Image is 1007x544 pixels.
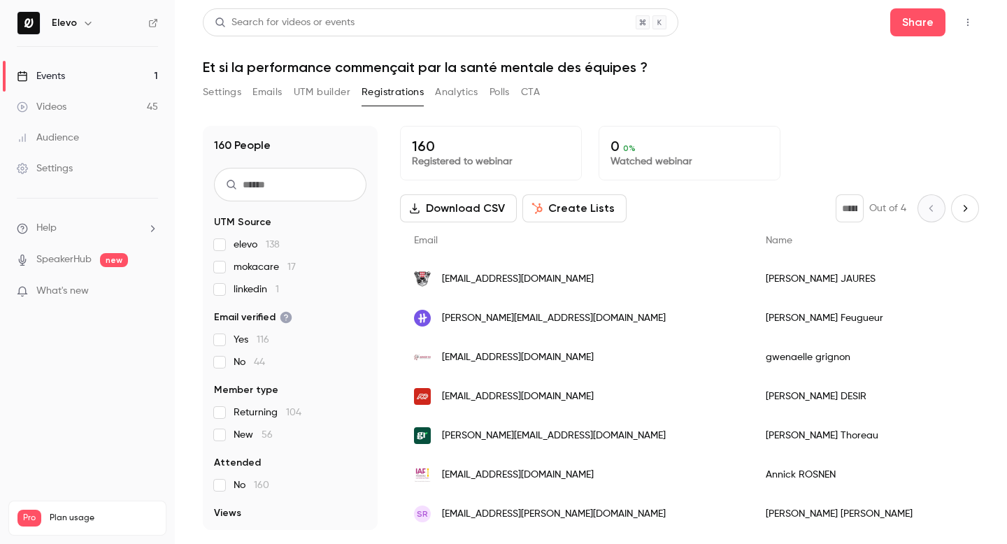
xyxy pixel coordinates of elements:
[442,311,666,326] span: [PERSON_NAME][EMAIL_ADDRESS][DOMAIN_NAME]
[442,350,594,365] span: [EMAIL_ADDRESS][DOMAIN_NAME]
[951,194,979,222] button: Next page
[442,272,594,287] span: [EMAIL_ADDRESS][DOMAIN_NAME]
[215,15,355,30] div: Search for videos or events
[294,81,350,103] button: UTM builder
[435,81,478,103] button: Analytics
[254,357,265,367] span: 44
[50,513,157,524] span: Plan usage
[442,389,594,404] span: [EMAIL_ADDRESS][DOMAIN_NAME]
[52,16,77,30] h6: Elevo
[234,260,296,274] span: mokacare
[442,507,666,522] span: [EMAIL_ADDRESS][PERSON_NAME][DOMAIN_NAME]
[412,155,570,169] p: Registered to webinar
[254,480,269,490] span: 160
[610,155,769,169] p: Watched webinar
[412,138,570,155] p: 160
[36,284,89,299] span: What's new
[414,236,438,245] span: Email
[400,194,517,222] button: Download CSV
[262,430,273,440] span: 56
[522,194,627,222] button: Create Lists
[17,12,40,34] img: Elevo
[252,81,282,103] button: Emails
[36,221,57,236] span: Help
[414,466,431,483] img: iaf-reseau.com
[766,236,792,245] span: Name
[203,59,979,76] h1: Et si la performance commençait par la santé mentale des équipes ?
[362,81,424,103] button: Registrations
[214,383,278,397] span: Member type
[234,478,269,492] span: No
[286,408,301,417] span: 104
[214,456,261,470] span: Attended
[890,8,945,36] button: Share
[214,506,241,520] span: Views
[414,349,431,366] img: armor-rh.com
[203,81,241,103] button: Settings
[234,282,279,296] span: linkedin
[17,100,66,114] div: Videos
[17,510,41,527] span: Pro
[442,468,594,482] span: [EMAIL_ADDRESS][DOMAIN_NAME]
[234,333,269,347] span: Yes
[234,355,265,369] span: No
[276,285,279,294] span: 1
[442,429,666,443] span: [PERSON_NAME][EMAIL_ADDRESS][DOMAIN_NAME]
[869,201,906,215] p: Out of 4
[36,252,92,267] a: SpeakerHub
[100,253,128,267] span: new
[417,508,428,520] span: SR
[214,137,271,154] h1: 160 People
[490,81,510,103] button: Polls
[214,310,292,324] span: Email verified
[214,529,366,543] p: No results
[414,388,431,405] img: adp.com
[521,81,540,103] button: CTA
[234,406,301,420] span: Returning
[141,285,158,298] iframe: Noticeable Trigger
[414,310,431,327] img: united-heroes.com
[266,240,280,250] span: 138
[234,428,273,442] span: New
[623,143,636,153] span: 0 %
[414,427,431,444] img: greenly.earth
[257,335,269,345] span: 116
[414,271,431,287] img: asteria.mc
[17,69,65,83] div: Events
[234,238,280,252] span: elevo
[610,138,769,155] p: 0
[17,221,158,236] li: help-dropdown-opener
[17,131,79,145] div: Audience
[287,262,296,272] span: 17
[214,215,271,229] span: UTM Source
[17,162,73,176] div: Settings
